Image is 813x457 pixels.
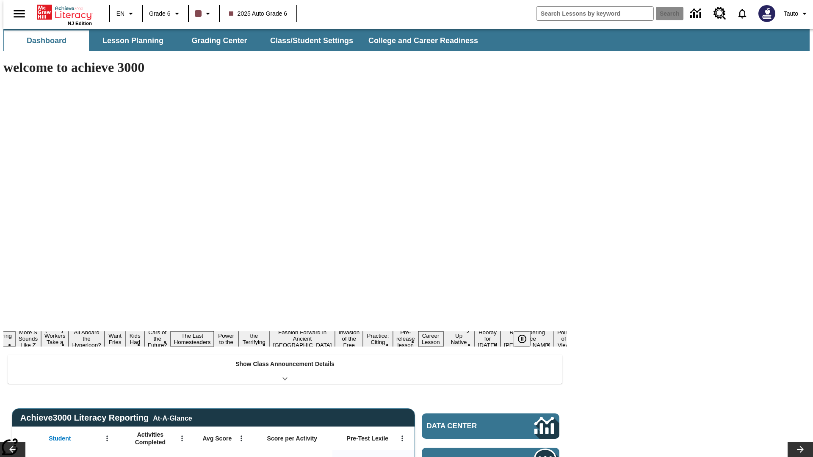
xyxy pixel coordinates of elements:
button: Pause [514,331,531,347]
button: Class/Student Settings [263,30,360,51]
button: Slide 16 Cooking Up Native Traditions [443,325,475,353]
button: Grading Center [177,30,262,51]
span: Data Center [427,422,506,430]
button: Open Menu [235,432,248,445]
button: Slide 8 The Last Homesteaders [171,331,214,347]
button: College and Career Readiness [362,30,485,51]
img: Avatar [758,5,775,22]
div: Pause [514,331,539,347]
button: Class color is dark brown. Change class color [191,6,216,21]
p: Show Class Announcement Details [235,360,335,369]
span: EN [116,9,124,18]
button: Slide 3 Labor Day: Workers Take a Stand [41,325,69,353]
button: Slide 6 Dirty Jobs Kids Had To Do [126,319,144,359]
button: Language: EN, Select a language [113,6,140,21]
button: Slide 11 Fashion Forward in Ancient Rome [270,328,335,350]
button: Slide 7 Cars of the Future? [144,328,171,350]
button: Dashboard [4,30,89,51]
div: Show Class Announcement Details [8,355,562,384]
button: Open Menu [176,432,188,445]
button: Slide 2 More S Sounds Like Z [15,328,41,350]
button: Slide 4 All Aboard the Hyperloop? [69,328,104,350]
span: Score per Activity [267,435,318,442]
span: Pre-Test Lexile [347,435,389,442]
button: Open Menu [396,432,409,445]
span: Student [49,435,71,442]
button: Slide 14 Pre-release lesson [393,328,418,350]
button: Slide 12 The Invasion of the Free CD [335,322,363,356]
a: Resource Center, Will open in new tab [708,2,731,25]
button: Grade: Grade 6, Select a grade [146,6,185,21]
button: Select a new avatar [753,3,780,25]
input: search field [536,7,653,20]
button: Slide 9 Solar Power to the People [214,325,238,353]
a: Notifications [731,3,753,25]
span: NJ Edition [68,21,92,26]
span: 2025 Auto Grade 6 [229,9,288,18]
div: Home [37,3,92,26]
a: Data Center [685,2,708,25]
button: Slide 19 Point of View [554,328,573,350]
span: Grade 6 [149,9,171,18]
div: SubNavbar [3,30,486,51]
button: Slide 15 Career Lesson [418,331,443,347]
button: Slide 5 Do You Want Fries With That? [105,319,126,359]
h1: welcome to achieve 3000 [3,60,567,75]
button: Lesson Planning [91,30,175,51]
span: Tauto [784,9,798,18]
button: Slide 13 Mixed Practice: Citing Evidence [363,325,393,353]
span: Activities Completed [122,431,178,446]
a: Data Center [422,413,559,439]
button: Slide 10 Attack of the Terrifying Tomatoes [238,325,270,353]
button: Profile/Settings [780,6,813,21]
div: SubNavbar [3,29,810,51]
button: Lesson carousel, Next [788,442,813,457]
button: Slide 18 Remembering Justice O'Connor [501,328,554,350]
span: Achieve3000 Literacy Reporting [20,413,192,423]
button: Open side menu [7,1,32,26]
button: Open Menu [101,432,113,445]
button: Slide 17 Hooray for Constitution Day! [475,328,501,350]
span: Avg Score [202,435,232,442]
a: Home [37,4,92,21]
div: At-A-Glance [153,413,192,422]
